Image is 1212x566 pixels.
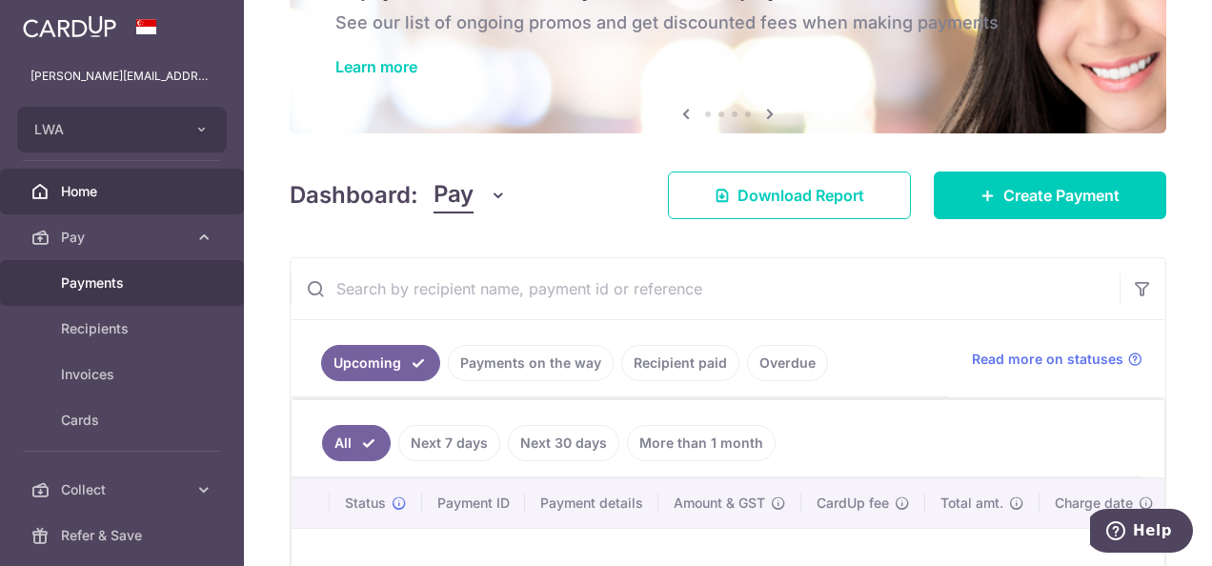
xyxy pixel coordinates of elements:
span: Create Payment [1003,184,1120,207]
a: More than 1 month [627,425,776,461]
span: Status [345,494,386,513]
iframe: Opens a widget where you can find more information [1090,509,1193,556]
span: Cards [61,411,187,430]
span: Pay [61,228,187,247]
a: Read more on statuses [972,350,1142,369]
span: Pay [434,177,474,213]
span: LWA [34,120,175,139]
img: CardUp [23,15,116,38]
span: Invoices [61,365,187,384]
a: Learn more [335,57,417,76]
th: Payment ID [422,478,525,528]
a: Payments on the way [448,345,614,381]
a: Download Report [668,172,911,219]
span: Payments [61,273,187,293]
span: Charge date [1055,494,1133,513]
h6: See our list of ongoing promos and get discounted fees when making payments [335,11,1121,34]
span: Recipients [61,319,187,338]
button: Pay [434,177,507,213]
a: Next 7 days [398,425,500,461]
span: Download Report [737,184,864,207]
button: LWA [17,107,227,152]
a: Upcoming [321,345,440,381]
span: Refer & Save [61,526,187,545]
a: All [322,425,391,461]
th: Payment details [525,478,658,528]
a: Recipient paid [621,345,739,381]
span: Home [61,182,187,201]
a: Overdue [747,345,828,381]
span: Total amt. [940,494,1003,513]
a: Create Payment [934,172,1166,219]
h4: Dashboard: [290,178,418,212]
span: Collect [61,480,187,499]
a: Next 30 days [508,425,619,461]
span: Read more on statuses [972,350,1123,369]
span: CardUp fee [817,494,889,513]
input: Search by recipient name, payment id or reference [291,258,1120,319]
span: Amount & GST [674,494,765,513]
p: [PERSON_NAME][EMAIL_ADDRESS][PERSON_NAME][DOMAIN_NAME] [30,67,213,86]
